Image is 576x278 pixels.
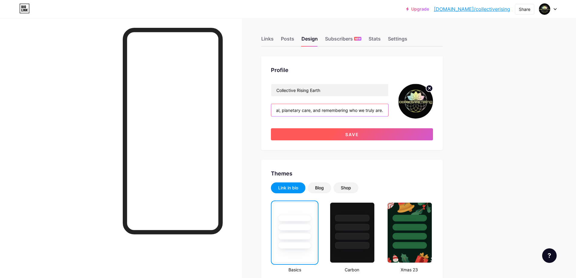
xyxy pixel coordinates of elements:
[386,267,433,273] div: Xmas 23
[271,104,388,116] input: Bio
[271,169,433,178] div: Themes
[355,37,361,41] span: NEW
[341,185,351,191] div: Shop
[271,128,433,140] button: Save
[315,185,324,191] div: Blog
[278,185,298,191] div: Link in bio
[434,5,510,13] a: [DOMAIN_NAME]/collectiverising
[301,35,318,46] div: Design
[271,66,433,74] div: Profile
[325,35,361,46] div: Subscribers
[281,35,294,46] div: Posts
[271,84,388,96] input: Name
[388,35,407,46] div: Settings
[369,35,381,46] div: Stats
[261,35,274,46] div: Links
[406,7,429,11] a: Upgrade
[345,132,359,137] span: Save
[519,6,530,12] div: Share
[328,267,376,273] div: Carbon
[398,84,433,119] img: collectiverising
[271,267,318,273] div: Basics
[539,3,550,15] img: collectiverising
